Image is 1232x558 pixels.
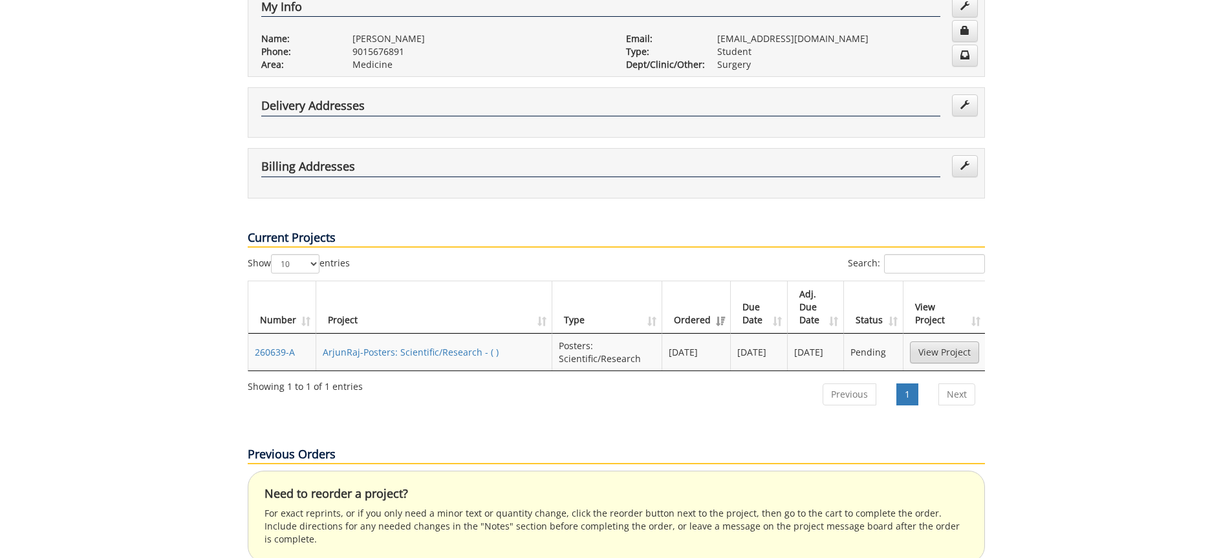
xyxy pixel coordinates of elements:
[952,155,978,177] a: Edit Addresses
[261,1,940,17] h4: My Info
[717,58,971,71] p: Surgery
[248,230,985,248] p: Current Projects
[844,281,903,334] th: Status: activate to sort column ascending
[823,383,876,405] a: Previous
[248,254,350,274] label: Show entries
[352,58,607,71] p: Medicine
[352,32,607,45] p: [PERSON_NAME]
[788,334,845,370] td: [DATE]
[261,100,940,116] h4: Delivery Addresses
[265,488,968,500] h4: Need to reorder a project?
[910,341,979,363] a: View Project
[662,334,731,370] td: [DATE]
[261,45,333,58] p: Phone:
[626,45,698,58] p: Type:
[952,45,978,67] a: Change Communication Preferences
[788,281,845,334] th: Adj. Due Date: activate to sort column ascending
[731,281,788,334] th: Due Date: activate to sort column ascending
[261,32,333,45] p: Name:
[848,254,985,274] label: Search:
[248,375,363,393] div: Showing 1 to 1 of 1 entries
[896,383,918,405] a: 1
[255,346,295,358] a: 260639-A
[323,346,499,358] a: ArjunRaj-Posters: Scientific/Research - ( )
[717,45,971,58] p: Student
[265,507,968,546] p: For exact reprints, or if you only need a minor text or quantity change, click the reorder button...
[271,254,319,274] select: Showentries
[717,32,971,45] p: [EMAIL_ADDRESS][DOMAIN_NAME]
[731,334,788,370] td: [DATE]
[884,254,985,274] input: Search:
[248,281,316,334] th: Number: activate to sort column ascending
[261,58,333,71] p: Area:
[626,58,698,71] p: Dept/Clinic/Other:
[952,94,978,116] a: Edit Addresses
[903,281,986,334] th: View Project: activate to sort column ascending
[626,32,698,45] p: Email:
[352,45,607,58] p: 9015676891
[844,334,903,370] td: Pending
[938,383,975,405] a: Next
[662,281,731,334] th: Ordered: activate to sort column ascending
[248,446,985,464] p: Previous Orders
[261,160,940,177] h4: Billing Addresses
[552,334,662,370] td: Posters: Scientific/Research
[316,281,553,334] th: Project: activate to sort column ascending
[952,20,978,42] a: Change Password
[552,281,662,334] th: Type: activate to sort column ascending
